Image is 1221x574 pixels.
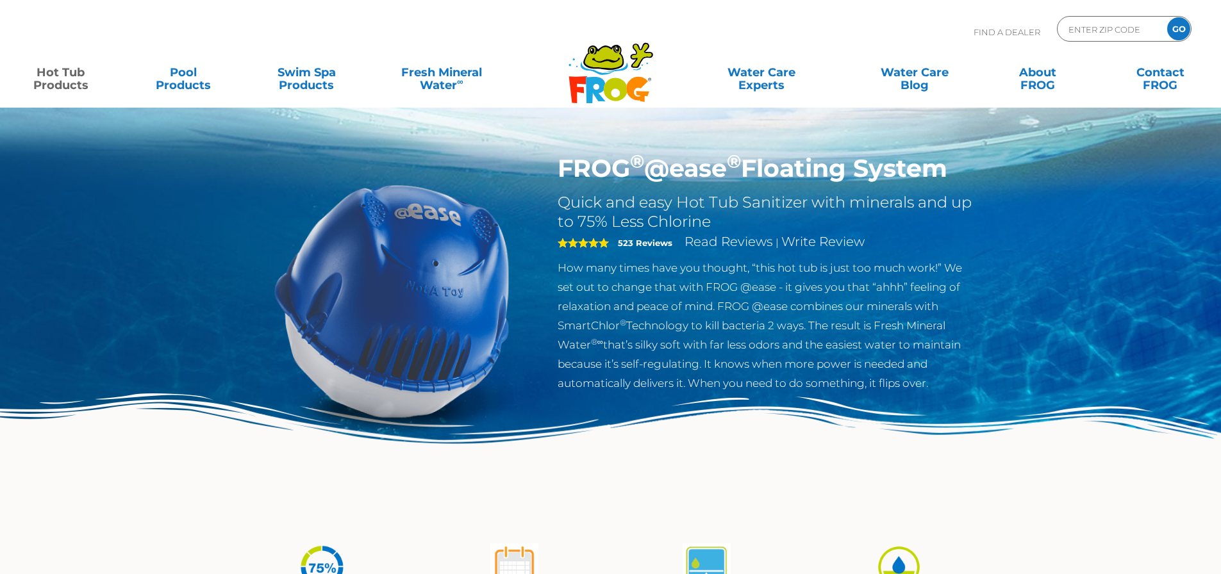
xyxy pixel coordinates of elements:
img: Frog Products Logo [561,26,660,104]
sup: ® [620,318,626,327]
input: GO [1167,17,1190,40]
a: Water CareExperts [684,60,839,85]
a: Read Reviews [685,234,773,249]
a: Fresh MineralWater∞ [381,60,501,85]
a: PoolProducts [136,60,231,85]
a: Swim SpaProducts [259,60,354,85]
a: Hot TubProducts [13,60,108,85]
p: Find A Dealer [974,16,1040,48]
p: How many times have you thought, “this hot tub is just too much work!” We set out to change that ... [558,258,976,393]
span: 5 [558,238,609,248]
sup: ® [630,150,644,172]
a: ContactFROG [1113,60,1208,85]
sup: ®∞ [591,337,603,347]
sup: ® [727,150,741,172]
a: AboutFROG [990,60,1085,85]
a: Water CareBlog [867,60,962,85]
h2: Quick and easy Hot Tub Sanitizer with minerals and up to 75% Less Chlorine [558,193,976,231]
strong: 523 Reviews [618,238,672,248]
img: hot-tub-product-atease-system.png [245,154,539,447]
span: | [776,236,779,249]
h1: FROG @ease Floating System [558,154,976,183]
sup: ∞ [457,76,463,86]
a: Write Review [781,234,865,249]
